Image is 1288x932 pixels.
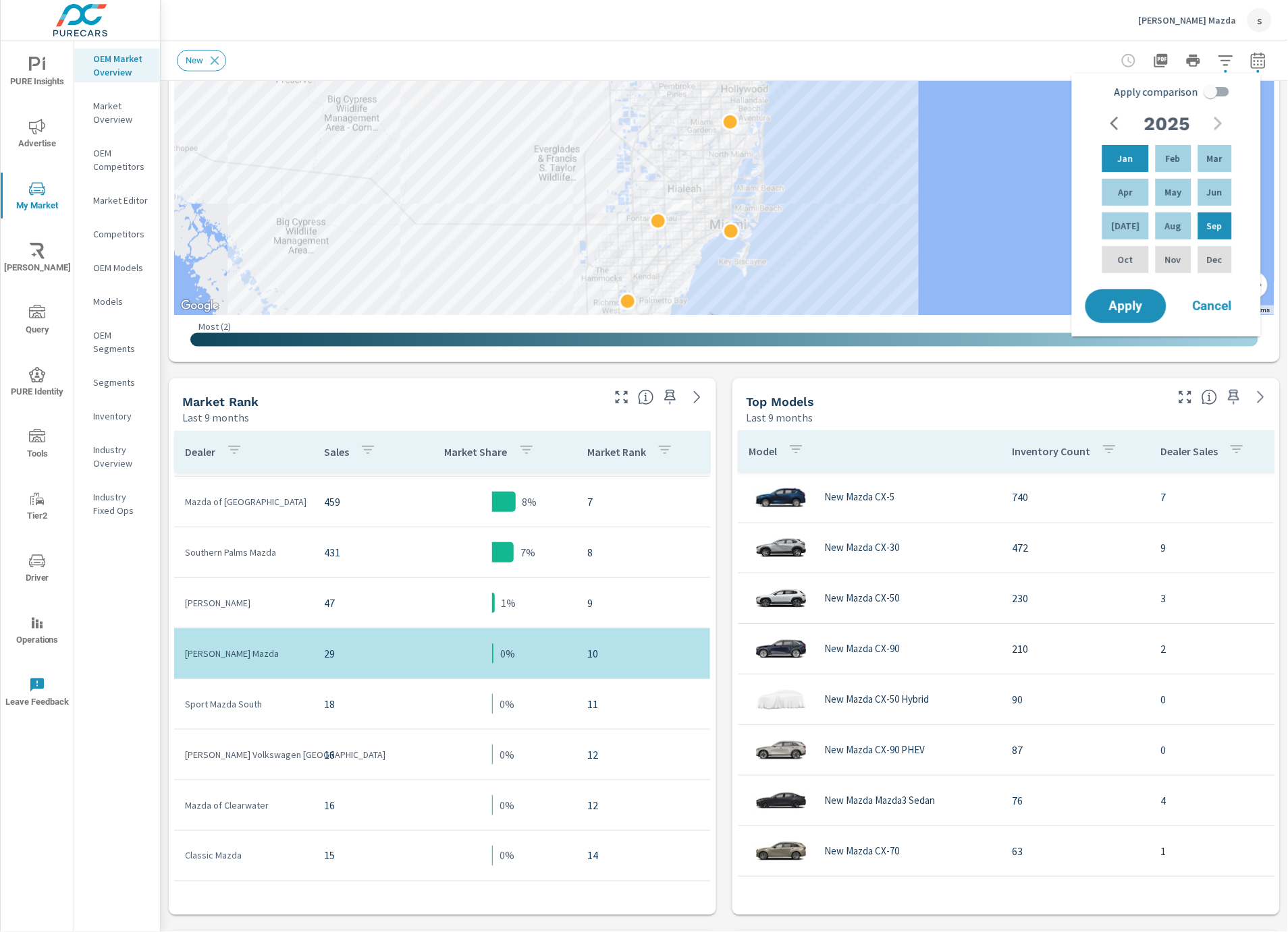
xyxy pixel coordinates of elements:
p: Nov [1165,253,1181,266]
p: Mazda of [GEOGRAPHIC_DATA] [185,495,302,508]
p: Classic Mazda [185,849,302,863]
p: 9 [1160,540,1271,556]
div: New [177,50,226,71]
p: 10 [587,645,699,662]
a: Open this area in Google Maps (opens a new window) [178,297,222,315]
img: glamour [754,629,808,670]
p: 4 [1160,793,1271,809]
p: [DATE] [1112,219,1140,233]
p: Feb [1166,152,1181,165]
span: Find the biggest opportunities within your model lineup nationwide. [Source: Market registration ... [1202,389,1218,405]
p: 230 [1012,591,1139,607]
p: 16 [324,797,397,813]
p: 0% [500,645,515,662]
p: New Mazda CX-5 [824,492,894,504]
span: Advertise [5,119,70,152]
p: 472 [1012,540,1139,556]
p: OEM Market Overview [93,52,149,79]
p: 0 [1160,742,1271,759]
p: Industry Overview [93,443,149,470]
p: Last 9 months [182,410,249,426]
div: Segments [74,372,160,392]
p: New Mazda CX-50 [824,593,899,605]
p: [PERSON_NAME] Volkswagen [GEOGRAPHIC_DATA] [185,748,302,761]
p: 15 [324,848,397,864]
p: Inventory [93,409,149,423]
img: glamour [754,477,808,518]
p: Apr [1119,185,1133,199]
button: Apply Filters [1212,47,1239,74]
p: Dealer Sales [1160,445,1218,459]
span: Operations [5,615,70,648]
p: [PERSON_NAME] Mazda [1139,14,1237,26]
p: Industry Fixed Ops [93,490,149,517]
p: New Mazda Mazda3 Sedan [824,795,935,807]
p: Dec [1207,253,1223,266]
p: Segments [93,376,149,389]
button: Make Fullscreen [611,386,633,408]
h5: Market Rank [182,395,259,409]
p: 12 [587,797,699,813]
div: s [1247,8,1272,32]
p: New Mazda CX-70 [824,846,899,858]
span: Tier2 [5,491,70,524]
p: OEM Models [93,261,149,274]
p: Jun [1207,185,1223,199]
div: OEM Models [74,258,160,278]
p: Market Editor [93,194,149,207]
img: glamour [754,730,808,771]
div: Market Overview [74,96,160,129]
p: [PERSON_NAME] [185,596,302,610]
p: 459 [324,494,397,510]
p: New Mazda CX-30 [824,542,899,554]
p: Last 9 months [746,410,813,426]
p: 16 [324,747,397,763]
h2: 2025 [1144,112,1190,136]
p: 1% [502,595,516,611]
p: May [1165,185,1182,199]
p: 740 [1012,490,1139,506]
div: Competitors [74,224,160,244]
div: Industry Fixed Ops [74,487,160,521]
button: Select Date Range [1245,47,1272,74]
p: New Mazda CX-90 PHEV [824,745,925,757]
p: 76 [1012,793,1139,809]
p: New Mazda CX-50 Hybrid [824,694,929,706]
img: glamour [754,680,808,720]
img: glamour [754,579,808,619]
span: Apply comparison [1115,84,1198,100]
p: 8 [587,544,699,560]
p: Dealer [185,445,215,459]
a: Terms (opens in new tab) [1252,306,1270,314]
p: Sep [1207,219,1223,233]
img: Google [178,297,222,315]
p: 12 [587,747,699,763]
p: Model [749,445,777,459]
p: Jan [1118,152,1133,165]
p: 0% [500,747,514,763]
p: Most ( 2 ) [198,320,231,332]
p: 11 [587,696,699,712]
a: See more details in report [1250,386,1272,408]
button: "Export Report to PDF" [1148,47,1175,74]
span: New [178,55,211,65]
p: New Mazda CX-90 [824,643,899,656]
p: Inventory Count [1012,445,1090,459]
p: 0% [500,848,514,864]
button: Apply [1085,289,1166,323]
span: [PERSON_NAME] [5,243,70,276]
span: Driver [5,553,70,586]
span: Save this to your personalized report [1223,386,1245,408]
div: Industry Overview [74,440,160,473]
button: Cancel [1172,289,1253,323]
span: Save this to your personalized report [660,386,681,408]
button: Print Report [1180,47,1207,74]
p: 210 [1012,641,1139,658]
p: Sport Mazda South [185,697,302,711]
div: nav menu [1,40,74,723]
p: Mazda of Clearwater [185,798,302,812]
span: Query [5,305,70,338]
div: OEM Competitors [74,143,160,177]
p: Southern Palms Mazda [185,546,302,559]
p: [PERSON_NAME] Mazda [185,647,302,660]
